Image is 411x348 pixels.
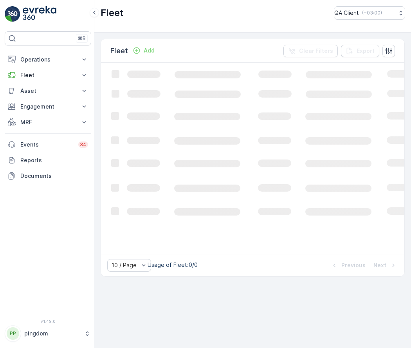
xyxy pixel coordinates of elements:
p: MRF [20,118,76,126]
p: QA Client [334,9,359,17]
p: Documents [20,172,88,180]
p: 34 [80,141,87,148]
button: Asset [5,83,91,99]
button: Add [130,46,158,55]
button: Next [373,261,398,270]
p: pingdom [24,330,80,337]
a: Events34 [5,137,91,152]
button: PPpingdom [5,325,91,342]
button: Fleet [5,67,91,83]
button: Previous [330,261,366,270]
a: Documents [5,168,91,184]
p: Reports [20,156,88,164]
p: Events [20,141,74,149]
p: Fleet [20,71,76,79]
span: v 1.49.0 [5,319,91,324]
img: logo_light-DOdMpM7g.png [23,6,56,22]
p: Fleet [110,45,128,56]
a: Reports [5,152,91,168]
button: Clear Filters [283,45,338,57]
p: Usage of Fleet : 0/0 [148,261,198,269]
p: Previous [341,261,366,269]
p: Asset [20,87,76,95]
div: PP [7,327,19,340]
button: Operations [5,52,91,67]
button: MRF [5,114,91,130]
p: Operations [20,56,76,63]
p: ( +03:00 ) [362,10,382,16]
p: Fleet [101,7,124,19]
button: Export [341,45,379,57]
button: Engagement [5,99,91,114]
p: ⌘B [78,35,86,42]
img: logo [5,6,20,22]
p: Clear Filters [299,47,333,55]
p: Engagement [20,103,76,111]
button: QA Client(+03:00) [334,6,405,20]
p: Next [373,261,386,269]
p: Add [144,47,155,54]
p: Export [357,47,375,55]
